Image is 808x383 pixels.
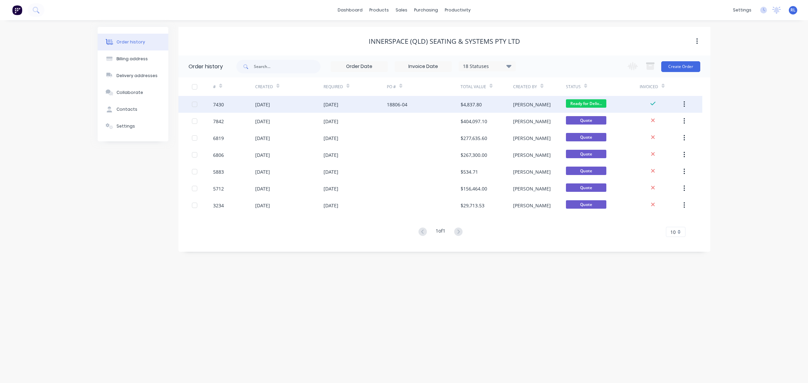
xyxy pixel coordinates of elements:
button: Collaborate [98,84,168,101]
div: Delivery addresses [116,73,158,79]
button: Order history [98,34,168,50]
div: PO # [387,77,461,96]
button: Delivery addresses [98,67,168,84]
div: [DATE] [324,185,338,192]
div: 1 of 1 [436,227,445,237]
div: 5712 [213,185,224,192]
div: [PERSON_NAME] [513,118,551,125]
div: 7842 [213,118,224,125]
div: $404,097.10 [461,118,487,125]
div: [DATE] [255,202,270,209]
div: [PERSON_NAME] [513,135,551,142]
div: # [213,77,255,96]
div: 5883 [213,168,224,175]
div: Invoiced [640,77,682,96]
div: Required [324,77,387,96]
div: Order history [189,63,223,71]
span: Quote [566,183,606,192]
button: Contacts [98,101,168,118]
div: Status [566,77,640,96]
div: 6806 [213,151,224,159]
div: $4,837.80 [461,101,482,108]
div: [PERSON_NAME] [513,101,551,108]
span: 10 [670,229,676,236]
input: Order Date [331,62,388,72]
div: $156,464.00 [461,185,487,192]
div: [DATE] [255,151,270,159]
span: Quote [566,167,606,175]
div: Created By [513,77,566,96]
button: Settings [98,118,168,135]
div: [PERSON_NAME] [513,151,551,159]
button: Billing address [98,50,168,67]
div: Contacts [116,106,137,112]
div: 6819 [213,135,224,142]
div: Collaborate [116,90,143,96]
div: Total Value [461,84,486,90]
div: purchasing [411,5,441,15]
img: Factory [12,5,22,15]
div: 7430 [213,101,224,108]
div: [DATE] [324,101,338,108]
div: [DATE] [255,168,270,175]
div: Total Value [461,77,513,96]
span: RL [790,7,796,13]
div: [DATE] [324,151,338,159]
div: $29,713.53 [461,202,484,209]
div: Billing address [116,56,148,62]
input: Invoice Date [395,62,451,72]
div: 18 Statuses [459,63,515,70]
div: $267,300.00 [461,151,487,159]
div: Created [255,77,324,96]
span: Quote [566,133,606,141]
div: [DATE] [324,168,338,175]
div: Created [255,84,273,90]
span: Ready for Deliv... [566,99,606,108]
div: Required [324,84,343,90]
div: settings [730,5,755,15]
div: [DATE] [324,202,338,209]
div: [DATE] [255,185,270,192]
div: Settings [116,123,135,129]
div: Innerspace (QLD) Seating & Systems Pty Ltd [369,37,520,45]
div: Created By [513,84,537,90]
div: [DATE] [255,135,270,142]
div: $277,635.60 [461,135,487,142]
div: products [366,5,392,15]
div: Order history [116,39,145,45]
div: # [213,84,216,90]
input: Search... [254,60,321,73]
div: Status [566,84,581,90]
div: [PERSON_NAME] [513,202,551,209]
div: PO # [387,84,396,90]
div: productivity [441,5,474,15]
span: Quote [566,116,606,125]
div: [DATE] [255,101,270,108]
div: Invoiced [640,84,658,90]
div: [PERSON_NAME] [513,185,551,192]
div: sales [392,5,411,15]
span: Quote [566,200,606,209]
div: [PERSON_NAME] [513,168,551,175]
div: $534.71 [461,168,478,175]
div: 18806-04 [387,101,407,108]
div: [DATE] [324,135,338,142]
div: [DATE] [255,118,270,125]
a: dashboard [334,5,366,15]
div: 3234 [213,202,224,209]
button: Create Order [661,61,700,72]
div: [DATE] [324,118,338,125]
span: Quote [566,150,606,158]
